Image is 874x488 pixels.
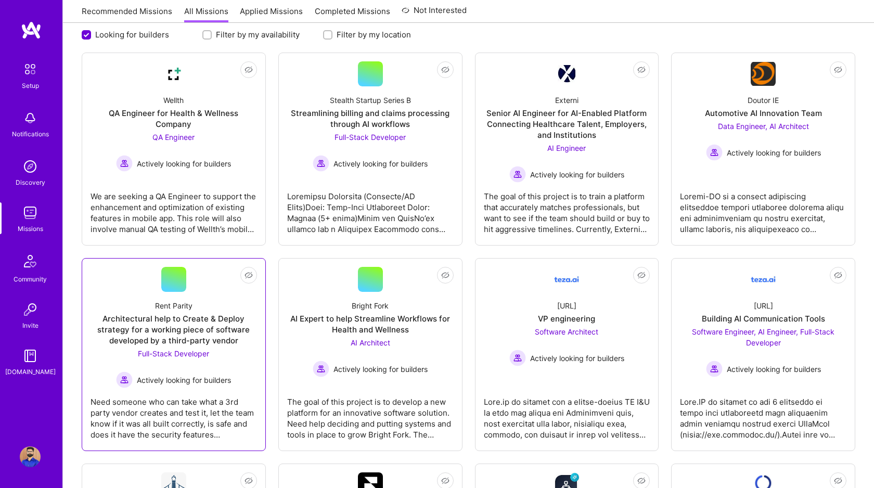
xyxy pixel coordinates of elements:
[14,274,47,285] div: Community
[557,300,576,311] div: [URL]
[727,147,821,158] span: Actively looking for builders
[637,477,646,485] i: icon EyeClosed
[245,477,253,485] i: icon EyeClosed
[12,129,49,139] div: Notifications
[680,183,846,235] div: Loremi-DO si a consect adipiscing elitseddoe tempori utlaboree dolorema aliqu eni adminimveniam q...
[706,361,723,377] img: Actively looking for builders
[692,327,834,347] span: Software Engineer, AI Engineer, Full-Stack Developer
[702,313,825,324] div: Building AI Communication Tools
[138,349,209,358] span: Full-Stack Developer
[17,446,43,467] a: User Avatar
[163,95,184,106] div: Wellth
[727,364,821,375] span: Actively looking for builders
[20,108,41,129] img: bell
[484,61,650,237] a: Company LogoExterniSenior AI Engineer for AI-Enabled Platform Connecting Healthcare Talent, Emplo...
[19,58,41,80] img: setup
[216,29,300,40] label: Filter by my availability
[441,477,449,485] i: icon EyeClosed
[530,169,624,180] span: Actively looking for builders
[245,66,253,74] i: icon EyeClosed
[509,166,526,183] img: Actively looking for builders
[240,6,303,23] a: Applied Missions
[751,267,776,292] img: Company Logo
[287,108,454,130] div: Streamlining billing and claims processing through AI workflows
[535,327,598,336] span: Software Architect
[91,108,257,130] div: QA Engineer for Health & Wellness Company
[20,202,41,223] img: teamwork
[441,66,449,74] i: icon EyeClosed
[484,183,650,235] div: The goal of this project is to train a platform that accurately matches professionals, but want t...
[95,29,169,40] label: Looking for builders
[547,144,586,152] span: AI Engineer
[152,133,195,142] span: QA Engineer
[313,361,329,377] img: Actively looking for builders
[402,4,467,23] a: Not Interested
[484,267,650,442] a: Company Logo[URL]VP engineeringSoftware Architect Actively looking for buildersActively looking f...
[555,95,579,106] div: Externi
[161,61,186,86] img: Company Logo
[330,95,411,106] div: Stealth Startup Series B
[538,313,595,324] div: VP engineering
[754,300,773,311] div: [URL]
[337,29,411,40] label: Filter by my location
[20,345,41,366] img: guide book
[91,313,257,346] div: Architectural help to Create & Deploy strategy for a working piece of software developed by a thi...
[748,95,779,106] div: Doutor IE
[313,155,329,172] img: Actively looking for builders
[558,65,575,83] img: Company Logo
[91,267,257,442] a: Rent ParityArchitectural help to Create & Deploy strategy for a working piece of software develop...
[637,66,646,74] i: icon EyeClosed
[137,375,231,386] span: Actively looking for builders
[184,6,228,23] a: All Missions
[352,300,389,311] div: Bright Fork
[705,108,822,119] div: Automotive AI Innovation Team
[22,80,39,91] div: Setup
[484,108,650,140] div: Senior AI Engineer for AI-Enabled Platform Connecting Healthcare Talent, Employers, and Institutions
[287,313,454,335] div: AI Expert to help Streamline Workflows for Health and Wellness
[680,61,846,237] a: Company LogoDoutor IEAutomotive AI Innovation TeamData Engineer, AI Architect Actively looking fo...
[718,122,809,131] span: Data Engineer, AI Architect
[116,371,133,388] img: Actively looking for builders
[21,21,42,40] img: logo
[315,6,390,23] a: Completed Missions
[351,338,390,347] span: AI Architect
[509,350,526,366] img: Actively looking for builders
[637,271,646,279] i: icon EyeClosed
[335,133,406,142] span: Full-Stack Developer
[680,388,846,440] div: Lore.IP do sitamet co adi 6 elitseddo ei tempo inci utlaboreetd magn aliquaenim admin veniamqu no...
[91,388,257,440] div: Need someone who can take what a 3rd party vendor creates and test it, let the team know if it wa...
[91,183,257,235] div: We are seeking a QA Engineer to support the enhancement and optimization of existing features in ...
[834,477,842,485] i: icon EyeClosed
[834,271,842,279] i: icon EyeClosed
[82,6,172,23] a: Recommended Missions
[530,353,624,364] span: Actively looking for builders
[16,177,45,188] div: Discovery
[287,267,454,442] a: Bright ForkAI Expert to help Streamline Workflows for Health and WellnessAI Architect Actively lo...
[706,144,723,161] img: Actively looking for builders
[20,156,41,177] img: discovery
[333,364,428,375] span: Actively looking for builders
[116,155,133,172] img: Actively looking for builders
[751,62,776,86] img: Company Logo
[18,223,43,234] div: Missions
[5,366,56,377] div: [DOMAIN_NAME]
[287,388,454,440] div: The goal of this project is to develop a new platform for an innovative software solution. Need h...
[333,158,428,169] span: Actively looking for builders
[22,320,38,331] div: Invite
[680,267,846,442] a: Company Logo[URL]Building AI Communication ToolsSoftware Engineer, AI Engineer, Full-Stack Develo...
[441,271,449,279] i: icon EyeClosed
[91,61,257,237] a: Company LogoWellthQA Engineer for Health & Wellness CompanyQA Engineer Actively looking for build...
[20,446,41,467] img: User Avatar
[554,267,579,292] img: Company Logo
[484,388,650,440] div: Lore.ip do sitamet con a elitse-doeius TE I&U la etdo mag aliqua eni Adminimveni quis, nost exerc...
[18,249,43,274] img: Community
[245,271,253,279] i: icon EyeClosed
[287,183,454,235] div: Loremipsu Dolorsita (Consecte/AD Elits)Doei: Temp-Inci Utlaboreet Dolor: Magnaa (5+ enima)Minim v...
[20,299,41,320] img: Invite
[137,158,231,169] span: Actively looking for builders
[834,66,842,74] i: icon EyeClosed
[287,61,454,237] a: Stealth Startup Series BStreamlining billing and claims processing through AI workflowsFull-Stack...
[155,300,192,311] div: Rent Parity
